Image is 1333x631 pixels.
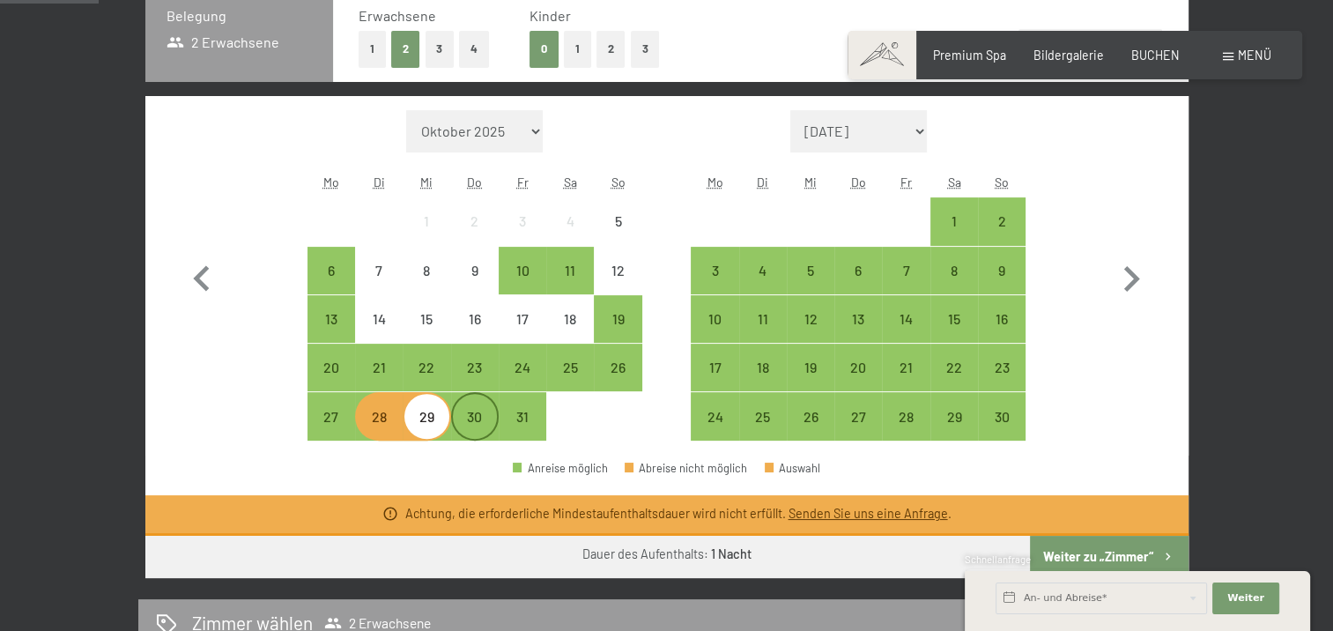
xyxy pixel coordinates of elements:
[596,312,640,356] div: 19
[307,344,355,391] div: Anreise möglich
[500,410,544,454] div: 31
[882,392,929,440] div: Fri Nov 28 2025
[930,197,978,245] div: Anreise möglich
[978,295,1026,343] div: Anreise möglich
[1030,536,1188,578] button: Weiter zu „Zimmer“
[930,295,978,343] div: Anreise möglich
[932,312,976,356] div: 15
[739,295,787,343] div: Anreise möglich
[403,344,450,391] div: Anreise möglich
[882,344,929,391] div: Fri Nov 21 2025
[930,247,978,294] div: Anreise möglich
[529,7,571,24] span: Kinder
[451,247,499,294] div: Anreise nicht möglich
[836,312,880,356] div: 13
[404,360,448,405] div: 22
[834,344,882,391] div: Anreise möglich
[548,312,592,356] div: 18
[947,174,960,189] abbr: Samstag
[1131,48,1180,63] a: BUCHEN
[309,312,353,356] div: 13
[596,31,626,67] button: 2
[978,392,1026,440] div: Anreise möglich
[355,295,403,343] div: Anreise nicht möglich
[980,360,1024,405] div: 23
[691,295,738,343] div: Anreise möglich
[499,392,546,440] div: Anreise möglich
[692,312,737,356] div: 10
[739,344,787,391] div: Anreise möglich
[836,264,880,308] div: 6
[499,295,546,343] div: Fri Oct 17 2025
[691,344,738,391] div: Mon Nov 17 2025
[374,174,385,189] abbr: Dienstag
[834,295,882,343] div: Anreise möglich
[884,312,928,356] div: 14
[594,344,641,391] div: Anreise möglich
[978,197,1026,245] div: Sun Nov 02 2025
[980,312,1024,356] div: 16
[309,264,353,308] div: 6
[309,410,353,454] div: 27
[978,197,1026,245] div: Anreise möglich
[594,197,641,245] div: Sun Oct 05 2025
[453,312,497,356] div: 16
[499,247,546,294] div: Fri Oct 10 2025
[834,344,882,391] div: Thu Nov 20 2025
[789,264,833,308] div: 5
[739,392,787,440] div: Tue Nov 25 2025
[594,247,641,294] div: Anreise nicht möglich
[499,197,546,245] div: Fri Oct 03 2025
[564,174,577,189] abbr: Samstag
[739,247,787,294] div: Anreise möglich
[546,295,594,343] div: Anreise nicht möglich
[932,410,976,454] div: 29
[594,344,641,391] div: Sun Oct 26 2025
[546,197,594,245] div: Sat Oct 04 2025
[1033,48,1104,63] a: Bildergalerie
[787,392,834,440] div: Wed Nov 26 2025
[884,264,928,308] div: 7
[978,295,1026,343] div: Sun Nov 16 2025
[403,295,450,343] div: Anreise nicht möglich
[596,214,640,258] div: 5
[582,546,752,563] div: Dauer des Aufenthalts:
[403,392,450,440] div: Anreise möglich
[978,247,1026,294] div: Sun Nov 09 2025
[546,247,594,294] div: Anreise möglich
[176,110,227,442] button: Vorheriger Monat
[787,247,834,294] div: Anreise möglich
[765,463,821,474] div: Auswahl
[500,264,544,308] div: 10
[451,344,499,391] div: Anreise möglich
[882,247,929,294] div: Anreise möglich
[453,360,497,405] div: 23
[789,360,833,405] div: 19
[548,214,592,258] div: 4
[741,360,785,405] div: 18
[995,174,1009,189] abbr: Sonntag
[451,344,499,391] div: Thu Oct 23 2025
[930,392,978,440] div: Anreise möglich
[1227,591,1264,605] span: Weiter
[900,174,912,189] abbr: Freitag
[739,392,787,440] div: Anreise möglich
[741,312,785,356] div: 11
[467,174,482,189] abbr: Donnerstag
[499,247,546,294] div: Anreise möglich
[499,197,546,245] div: Anreise nicht möglich
[404,312,448,356] div: 15
[978,344,1026,391] div: Sun Nov 23 2025
[307,247,355,294] div: Mon Oct 06 2025
[691,392,738,440] div: Mon Nov 24 2025
[403,295,450,343] div: Wed Oct 15 2025
[403,197,450,245] div: Anreise nicht möglich
[529,31,559,67] button: 0
[1106,110,1157,442] button: Nächster Monat
[787,247,834,294] div: Wed Nov 05 2025
[307,392,355,440] div: Mon Oct 27 2025
[359,7,436,24] span: Erwachsene
[787,344,834,391] div: Anreise möglich
[404,410,448,454] div: 29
